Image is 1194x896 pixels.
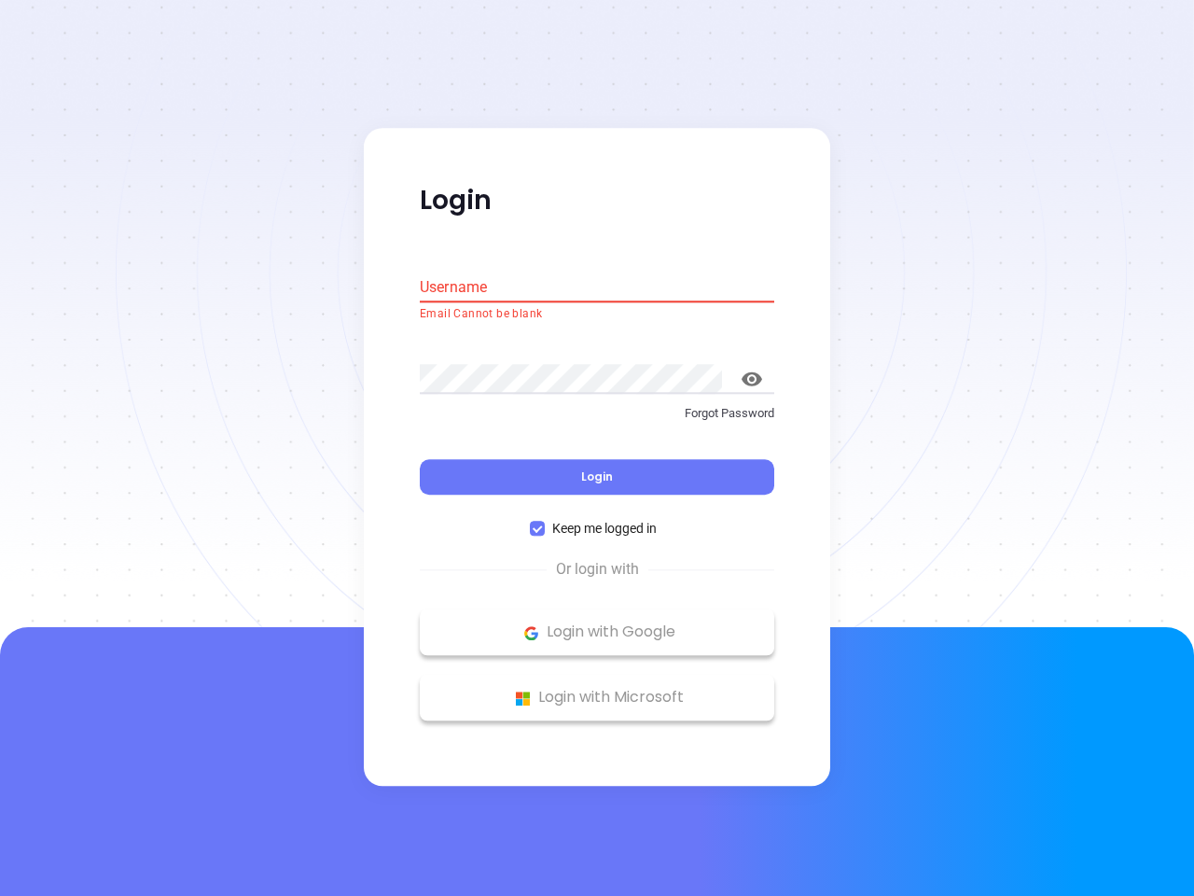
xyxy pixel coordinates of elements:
button: Microsoft Logo Login with Microsoft [420,675,774,721]
p: Login with Google [429,619,765,647]
p: Email Cannot be blank [420,305,774,324]
p: Login with Microsoft [429,684,765,712]
button: Google Logo Login with Google [420,609,774,656]
span: Or login with [547,559,648,581]
span: Keep me logged in [545,519,664,539]
p: Login [420,184,774,217]
a: Forgot Password [420,404,774,438]
button: Login [420,460,774,496]
img: Microsoft Logo [511,687,535,710]
p: Forgot Password [420,404,774,423]
img: Google Logo [520,622,543,645]
span: Login [581,469,613,485]
button: toggle password visibility [729,357,774,401]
